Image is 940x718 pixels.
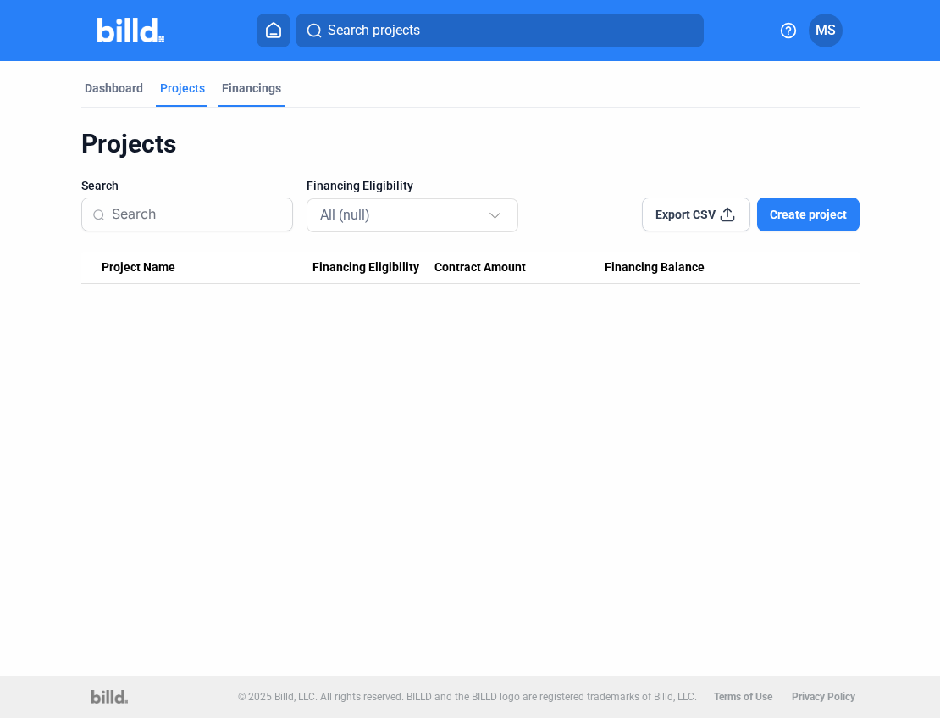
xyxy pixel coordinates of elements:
span: Financing Eligibility [312,260,419,276]
span: Financing Balance [605,260,705,276]
span: Contract Amount [434,260,526,276]
img: Billd Company Logo [97,18,164,42]
div: Financing Balance [605,260,775,276]
div: Dashboard [85,80,143,97]
span: Export CSV [655,206,716,223]
p: © 2025 Billd, LLC. All rights reserved. BILLD and the BILLD logo are registered trademarks of Bil... [238,691,697,703]
span: Financing Eligibility [307,177,413,194]
button: Export CSV [642,198,750,231]
button: MS [809,14,843,47]
span: Project Name [102,260,175,276]
span: Search projects [328,20,420,41]
span: MS [816,20,836,41]
div: Contract Amount [434,260,605,276]
b: Privacy Policy [792,691,855,703]
div: Financing Eligibility [312,260,434,276]
input: Search [112,197,282,232]
div: Projects [160,80,205,97]
p: | [781,691,783,703]
mat-select-trigger: All (null) [320,207,370,223]
span: Search [81,177,119,194]
img: logo [91,690,128,704]
button: Create project [757,198,860,231]
div: Project Name [102,260,312,276]
div: Financings [222,80,281,97]
button: Search projects [296,14,704,47]
span: Create project [770,206,847,223]
b: Terms of Use [714,691,772,703]
div: Projects [81,128,860,160]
